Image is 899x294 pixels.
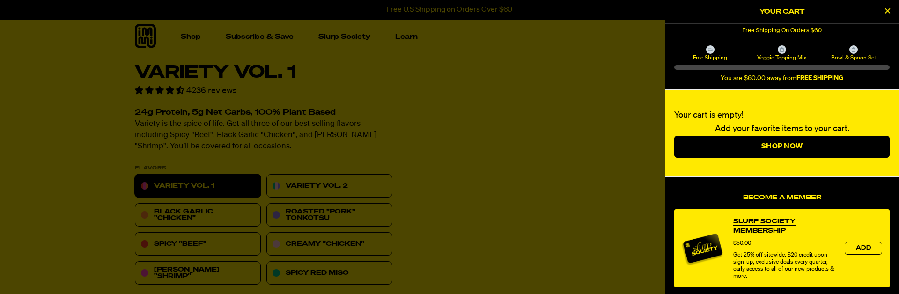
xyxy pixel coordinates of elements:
[682,228,724,270] img: Membership image
[845,242,882,255] button: Add the product, Slurp Society Membership to Cart
[665,24,899,38] div: 1 of 1
[674,122,890,136] p: Add your favorite items to your cart.
[733,252,835,280] div: Get 25% off sitewide, $20 credit upon sign-up, exclusive deals every quarter, early access to all...
[674,194,890,202] h4: Become a Member
[856,245,871,251] span: Add
[674,5,890,19] h2: Your Cart
[733,241,751,246] span: $50.00
[796,75,843,81] b: FREE SHIPPING
[676,54,744,61] span: Free Shipping
[819,54,888,61] span: Bowl & Spoon Set
[674,209,890,287] div: product
[665,90,899,177] div: Your cart is empty!
[674,74,890,82] div: You are $60.00 away from
[733,217,835,235] a: View Slurp Society Membership
[747,54,816,61] span: Veggie Topping Mix
[674,136,890,158] a: Shop Now
[880,5,894,19] button: Close Cart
